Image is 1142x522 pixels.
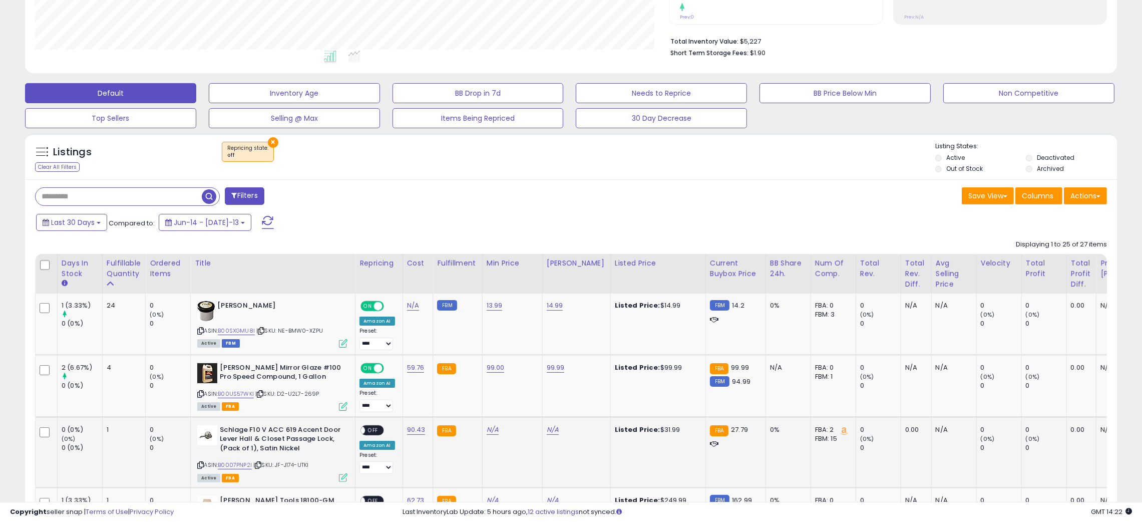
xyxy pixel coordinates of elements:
[393,83,564,103] button: BB Drop in 7d
[946,164,983,173] label: Out of Stock
[981,311,995,319] small: (0%)
[220,363,341,384] b: [PERSON_NAME] Mirror Glaze #100 Pro Speed Compound, 1 Gallon
[197,301,215,321] img: 310DU4x7KpL._SL40_.jpg
[860,381,901,390] div: 0
[770,363,803,372] div: N/A
[528,507,579,516] a: 12 active listings
[197,425,347,481] div: ASIN:
[1091,507,1132,516] span: 2025-08-13 14:22 GMT
[860,425,901,434] div: 0
[197,425,217,445] img: 21HfRcp-sFL._SL40_.jpg
[107,258,141,279] div: Fulfillable Quantity
[615,301,698,310] div: $14.99
[981,381,1021,390] div: 0
[962,187,1014,204] button: Save View
[150,319,190,328] div: 0
[905,363,924,372] div: N/A
[159,214,251,231] button: Jun-14 - [DATE]-13
[255,390,319,398] span: | SKU: D2-U2L7-269P
[615,258,701,269] div: Listed Price
[615,363,660,372] b: Listed Price:
[860,443,901,452] div: 0
[220,425,341,456] b: Schlage F10 V ACC 619 Accent Door Lever Hall & Closet Passage Lock, (Pack of 1), Satin Nickel
[904,14,924,20] small: Prev: N/A
[547,258,606,269] div: [PERSON_NAME]
[383,302,399,311] span: OFF
[946,153,965,162] label: Active
[487,363,505,373] a: 99.00
[10,507,47,516] strong: Copyright
[209,108,380,128] button: Selling @ Max
[150,373,164,381] small: (0%)
[981,319,1021,328] div: 0
[218,461,252,469] a: B0007PNP2I
[487,258,538,269] div: Min Price
[222,474,239,482] span: FBA
[62,319,102,328] div: 0 (0%)
[130,507,174,516] a: Privacy Policy
[86,507,128,516] a: Terms of Use
[35,162,80,172] div: Clear All Filters
[62,425,102,434] div: 0 (0%)
[407,258,429,269] div: Cost
[222,402,239,411] span: FBA
[935,142,1117,151] p: Listing States:
[710,258,762,279] div: Current Buybox Price
[225,187,264,205] button: Filters
[1015,187,1062,204] button: Columns
[981,443,1021,452] div: 0
[1071,258,1092,290] div: Total Profit Diff.
[1037,153,1074,162] label: Deactivated
[1026,381,1066,390] div: 0
[51,217,95,227] span: Last 30 Days
[1026,435,1040,443] small: (0%)
[670,37,738,46] b: Total Inventory Value:
[815,434,848,443] div: FBM: 15
[731,363,749,372] span: 99.99
[487,425,499,435] a: N/A
[732,301,744,310] span: 14.2
[195,258,351,269] div: Title
[860,258,897,279] div: Total Rev.
[936,425,969,434] div: N/A
[359,390,395,412] div: Preset:
[150,301,190,310] div: 0
[615,363,698,372] div: $99.99
[981,301,1021,310] div: 0
[759,83,931,103] button: BB Price Below Min
[936,301,969,310] div: N/A
[218,390,254,398] a: B00US57WKI
[770,258,807,279] div: BB Share 24h.
[359,258,398,269] div: Repricing
[815,301,848,310] div: FBA: 0
[815,425,848,434] div: FBA: 2
[197,474,220,482] span: All listings currently available for purchase on Amazon
[815,310,848,319] div: FBM: 3
[576,108,747,128] button: 30 Day Decrease
[62,381,102,390] div: 0 (0%)
[981,373,995,381] small: (0%)
[218,327,255,335] a: B00SXGMU8I
[1064,187,1107,204] button: Actions
[1026,363,1066,372] div: 0
[1026,319,1066,328] div: 0
[36,214,107,231] button: Last 30 Days
[53,145,92,159] h5: Listings
[150,435,164,443] small: (0%)
[815,372,848,381] div: FBM: 1
[860,373,874,381] small: (0%)
[197,339,220,348] span: All listings currently available for purchase on Amazon
[860,435,874,443] small: (0%)
[437,258,478,269] div: Fulfillment
[62,258,98,279] div: Days In Stock
[222,339,240,348] span: FBM
[150,258,186,279] div: Ordered Items
[393,108,564,128] button: Items Being Repriced
[1026,425,1066,434] div: 0
[981,435,995,443] small: (0%)
[731,425,748,434] span: 27.79
[936,258,972,290] div: Avg Selling Price
[710,363,728,374] small: FBA
[815,363,848,372] div: FBA: 0
[1037,164,1064,173] label: Archived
